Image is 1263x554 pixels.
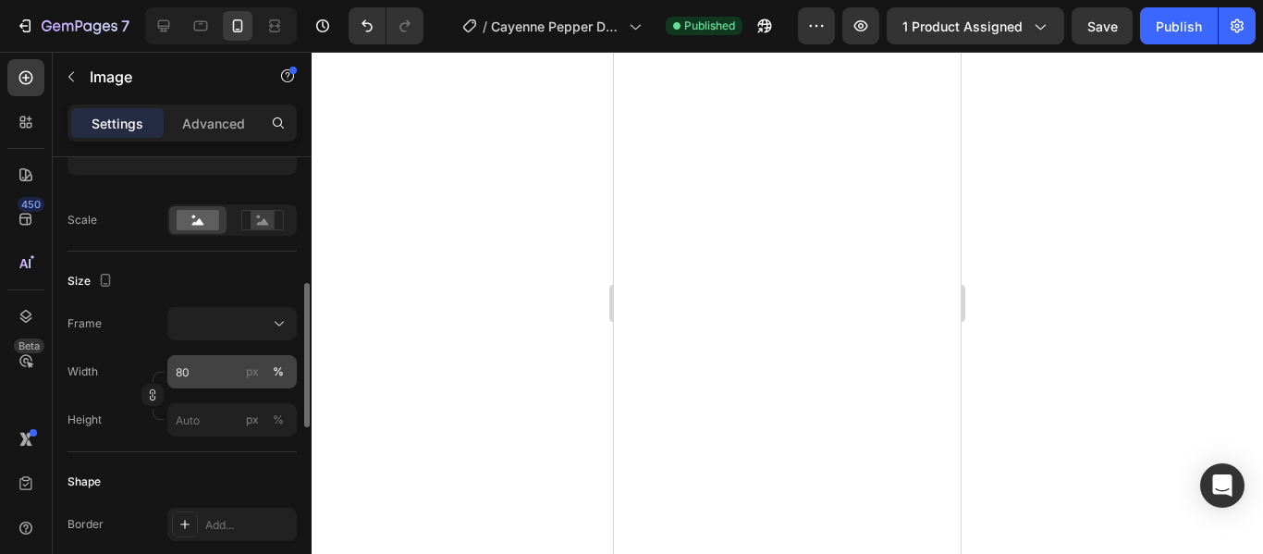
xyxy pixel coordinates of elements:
[18,197,44,212] div: 450
[7,7,138,44] button: 7
[349,7,423,44] div: Undo/Redo
[1200,463,1245,508] div: Open Intercom Messenger
[67,315,102,332] label: Frame
[246,363,259,380] div: px
[205,517,292,534] div: Add...
[67,474,101,490] div: Shape
[182,114,245,133] p: Advanced
[267,361,289,383] button: px
[1156,17,1202,36] div: Publish
[90,66,247,88] p: Image
[121,15,129,37] p: 7
[1087,18,1118,34] span: Save
[67,516,104,533] div: Border
[241,409,264,431] button: %
[67,412,102,428] label: Height
[246,412,259,428] div: px
[92,114,143,133] p: Settings
[491,17,621,36] span: Cayenne Pepper Drops
[267,409,289,431] button: px
[1072,7,1133,44] button: Save
[67,363,98,380] label: Width
[273,363,284,380] div: %
[67,212,97,228] div: Scale
[167,355,297,388] input: px%
[14,339,44,353] div: Beta
[684,18,735,34] span: Published
[1140,7,1218,44] button: Publish
[67,269,116,294] div: Size
[614,52,961,554] iframe: Design area
[273,412,284,428] div: %
[167,403,297,437] input: px%
[887,7,1064,44] button: 1 product assigned
[241,361,264,383] button: %
[483,17,487,36] span: /
[902,17,1023,36] span: 1 product assigned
